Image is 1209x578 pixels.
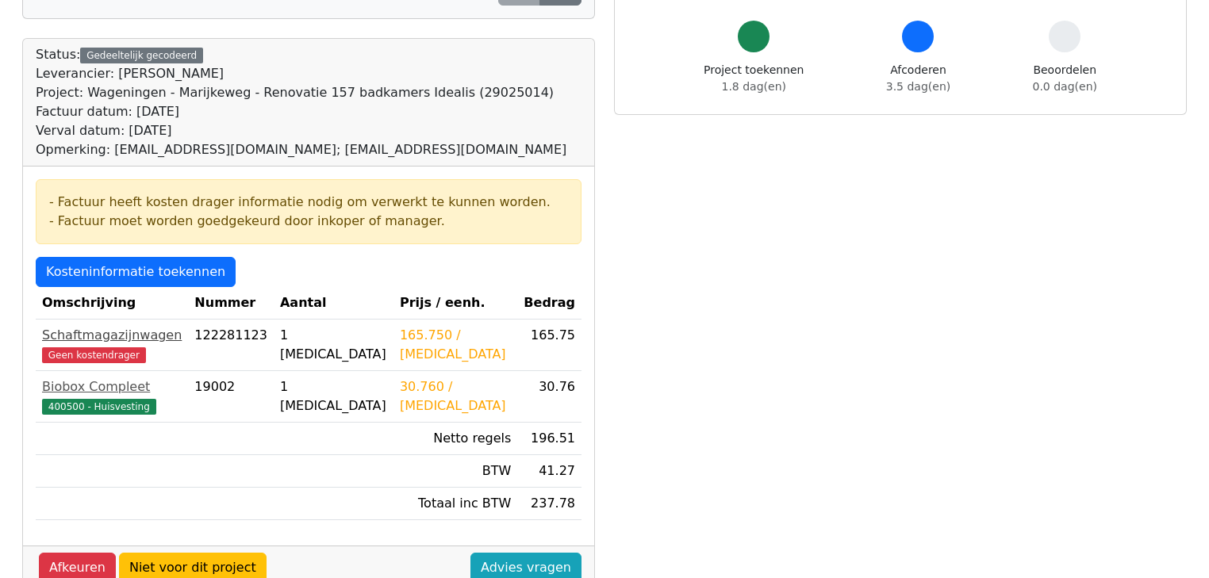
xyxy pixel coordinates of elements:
td: 196.51 [517,423,581,455]
div: Biobox Compleet [42,377,182,396]
td: Netto regels [393,423,517,455]
th: Aantal [274,287,393,320]
div: Project toekennen [704,62,804,95]
td: 30.76 [517,371,581,423]
div: - Factuur moet worden goedgekeurd door inkoper of manager. [49,212,568,231]
td: 165.75 [517,320,581,371]
div: Factuur datum: [DATE] [36,102,566,121]
div: Verval datum: [DATE] [36,121,566,140]
th: Nummer [188,287,274,320]
span: 1.8 dag(en) [722,80,786,93]
td: 41.27 [517,455,581,488]
div: Project: Wageningen - Marijkeweg - Renovatie 157 badkamers Idealis (29025014) [36,83,566,102]
a: Kosteninformatie toekennen [36,257,236,287]
div: Afcoderen [886,62,950,95]
td: BTW [393,455,517,488]
div: 1 [MEDICAL_DATA] [280,377,387,415]
span: 400500 - Huisvesting [42,399,156,415]
div: Leverancier: [PERSON_NAME] [36,64,566,83]
td: Totaal inc BTW [393,488,517,520]
td: 19002 [188,371,274,423]
div: 1 [MEDICAL_DATA] [280,326,387,364]
span: Geen kostendrager [42,347,146,363]
div: - Factuur heeft kosten drager informatie nodig om verwerkt te kunnen worden. [49,193,568,212]
div: Status: [36,45,566,159]
div: Gedeeltelijk gecodeerd [80,48,203,63]
th: Omschrijving [36,287,188,320]
a: SchaftmagazijnwagenGeen kostendrager [42,326,182,364]
th: Prijs / eenh. [393,287,517,320]
div: Schaftmagazijnwagen [42,326,182,345]
a: Biobox Compleet400500 - Huisvesting [42,377,182,415]
div: Beoordelen [1033,62,1097,95]
td: 237.78 [517,488,581,520]
div: 165.750 / [MEDICAL_DATA] [400,326,511,364]
div: 30.760 / [MEDICAL_DATA] [400,377,511,415]
th: Bedrag [517,287,581,320]
span: 0.0 dag(en) [1033,80,1097,93]
span: 3.5 dag(en) [886,80,950,93]
div: Opmerking: [EMAIL_ADDRESS][DOMAIN_NAME]; [EMAIL_ADDRESS][DOMAIN_NAME] [36,140,566,159]
td: 122281123 [188,320,274,371]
